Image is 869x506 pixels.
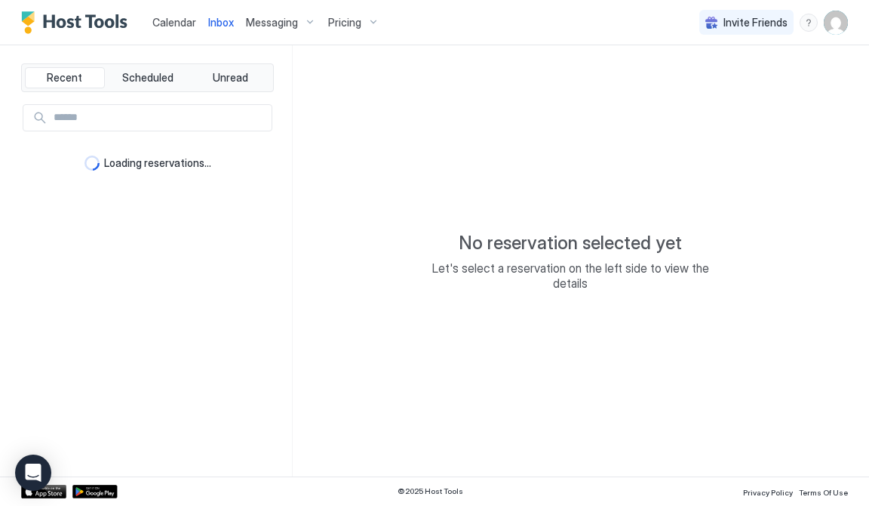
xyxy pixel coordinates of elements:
[213,71,248,85] span: Unread
[122,71,173,85] span: Scheduled
[152,14,196,30] a: Calendar
[459,232,682,255] span: No reservation selected yet
[21,11,134,34] a: Host Tools Logo
[799,483,848,499] a: Terms Of Use
[799,488,848,497] span: Terms Of Use
[208,16,234,29] span: Inbox
[398,486,463,496] span: © 2025 Host Tools
[15,455,51,491] div: Open Intercom Messenger
[152,16,196,29] span: Calendar
[48,105,272,131] input: Input Field
[419,261,721,291] span: Let's select a reservation on the left side to view the details
[104,156,211,170] span: Loading reservations...
[743,488,793,497] span: Privacy Policy
[25,67,105,88] button: Recent
[72,485,118,498] a: Google Play Store
[824,11,848,35] div: User profile
[108,67,188,88] button: Scheduled
[21,485,66,498] a: App Store
[328,16,361,29] span: Pricing
[208,14,234,30] a: Inbox
[800,14,818,32] div: menu
[743,483,793,499] a: Privacy Policy
[84,156,100,171] div: loading
[47,71,82,85] span: Recent
[723,16,788,29] span: Invite Friends
[21,63,274,92] div: tab-group
[190,67,270,88] button: Unread
[246,16,298,29] span: Messaging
